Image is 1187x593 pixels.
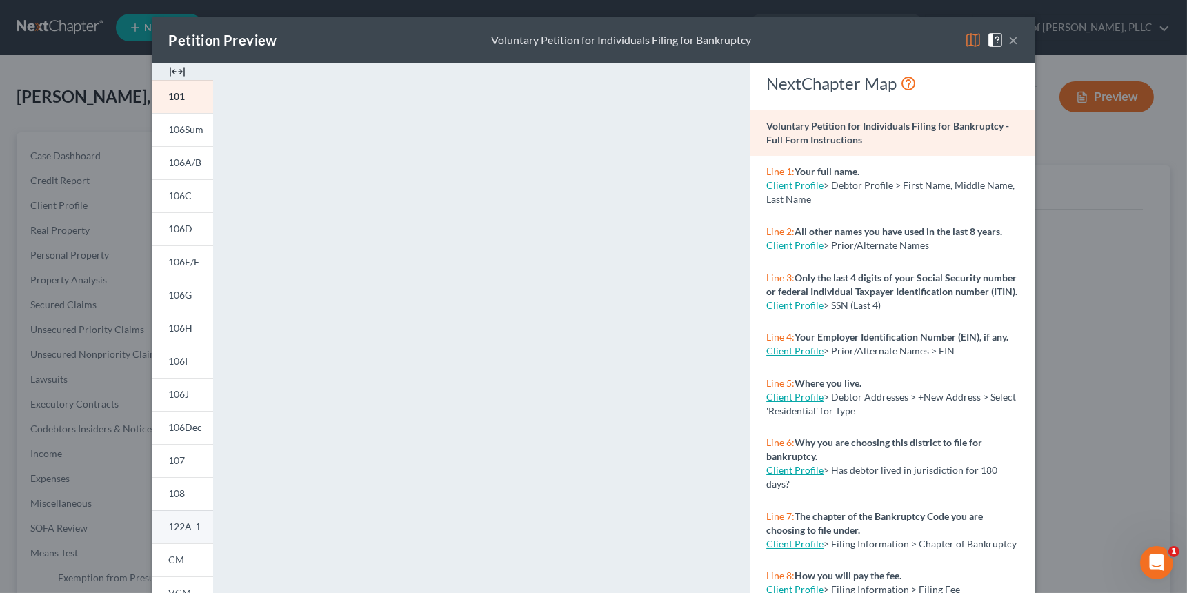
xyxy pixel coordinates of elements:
[766,272,1017,297] strong: Only the last 4 digits of your Social Security number or federal Individual Taxpayer Identificati...
[766,179,1015,205] span: > Debtor Profile > First Name, Middle Name, Last Name
[169,289,192,301] span: 106G
[169,223,193,234] span: 106D
[824,239,929,251] span: > Prior/Alternate Names
[766,72,1018,94] div: NextChapter Map
[766,436,795,448] span: Line 6:
[491,32,751,48] div: Voluntary Petition for Individuals Filing for Bankruptcy
[766,538,824,550] a: Client Profile
[152,80,213,113] a: 101
[766,225,795,237] span: Line 2:
[152,113,213,146] a: 106Sum
[169,157,202,168] span: 106A/B
[766,510,795,522] span: Line 7:
[152,510,213,543] a: 122A-1
[766,239,824,251] a: Client Profile
[169,521,201,532] span: 122A-1
[169,90,186,102] span: 101
[766,391,824,403] a: Client Profile
[766,345,824,356] a: Client Profile
[766,436,982,462] strong: Why you are choosing this district to file for bankruptcy.
[152,245,213,279] a: 106E/F
[795,331,1008,343] strong: Your Employer Identification Number (EIN), if any.
[169,454,186,466] span: 107
[169,355,188,367] span: 106I
[766,179,824,191] a: Client Profile
[766,391,1016,416] span: > Debtor Addresses > +New Address > Select 'Residential' for Type
[169,421,203,433] span: 106Dec
[169,554,185,565] span: CM
[766,331,795,343] span: Line 4:
[766,120,1009,145] strong: Voluntary Petition for Individuals Filing for Bankruptcy - Full Form Instructions
[766,464,824,476] a: Client Profile
[152,179,213,212] a: 106C
[152,212,213,245] a: 106D
[152,477,213,510] a: 108
[152,279,213,312] a: 106G
[795,377,861,389] strong: Where you live.
[766,272,795,283] span: Line 3:
[152,543,213,576] a: CM
[152,444,213,477] a: 107
[1168,546,1179,557] span: 1
[965,32,981,48] img: map-eea8200ae884c6f1103ae1953ef3d486a96c86aabb227e865a55264e3737af1f.svg
[766,510,983,536] strong: The chapter of the Bankruptcy Code you are choosing to file under.
[152,312,213,345] a: 106H
[152,146,213,179] a: 106A/B
[795,165,859,177] strong: Your full name.
[169,322,193,334] span: 106H
[152,345,213,378] a: 106I
[824,538,1017,550] span: > Filing Information > Chapter of Bankruptcy
[169,190,192,201] span: 106C
[766,570,795,581] span: Line 8:
[766,377,795,389] span: Line 5:
[1140,546,1173,579] iframe: Intercom live chat
[169,256,200,268] span: 106E/F
[1009,32,1019,48] button: ×
[824,299,881,311] span: > SSN (Last 4)
[152,411,213,444] a: 106Dec
[766,464,997,490] span: > Has debtor lived in jurisdiction for 180 days?
[795,225,1002,237] strong: All other names you have used in the last 8 years.
[169,63,186,80] img: expand-e0f6d898513216a626fdd78e52531dac95497ffd26381d4c15ee2fc46db09dca.svg
[824,345,955,356] span: > Prior/Alternate Names > EIN
[152,378,213,411] a: 106J
[169,388,190,400] span: 106J
[795,570,901,581] strong: How you will pay the fee.
[169,488,186,499] span: 108
[169,30,277,50] div: Petition Preview
[987,32,1004,48] img: help-close-5ba153eb36485ed6c1ea00a893f15db1cb9b99d6cae46e1a8edb6c62d00a1a76.svg
[169,123,204,135] span: 106Sum
[766,165,795,177] span: Line 1:
[766,299,824,311] a: Client Profile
